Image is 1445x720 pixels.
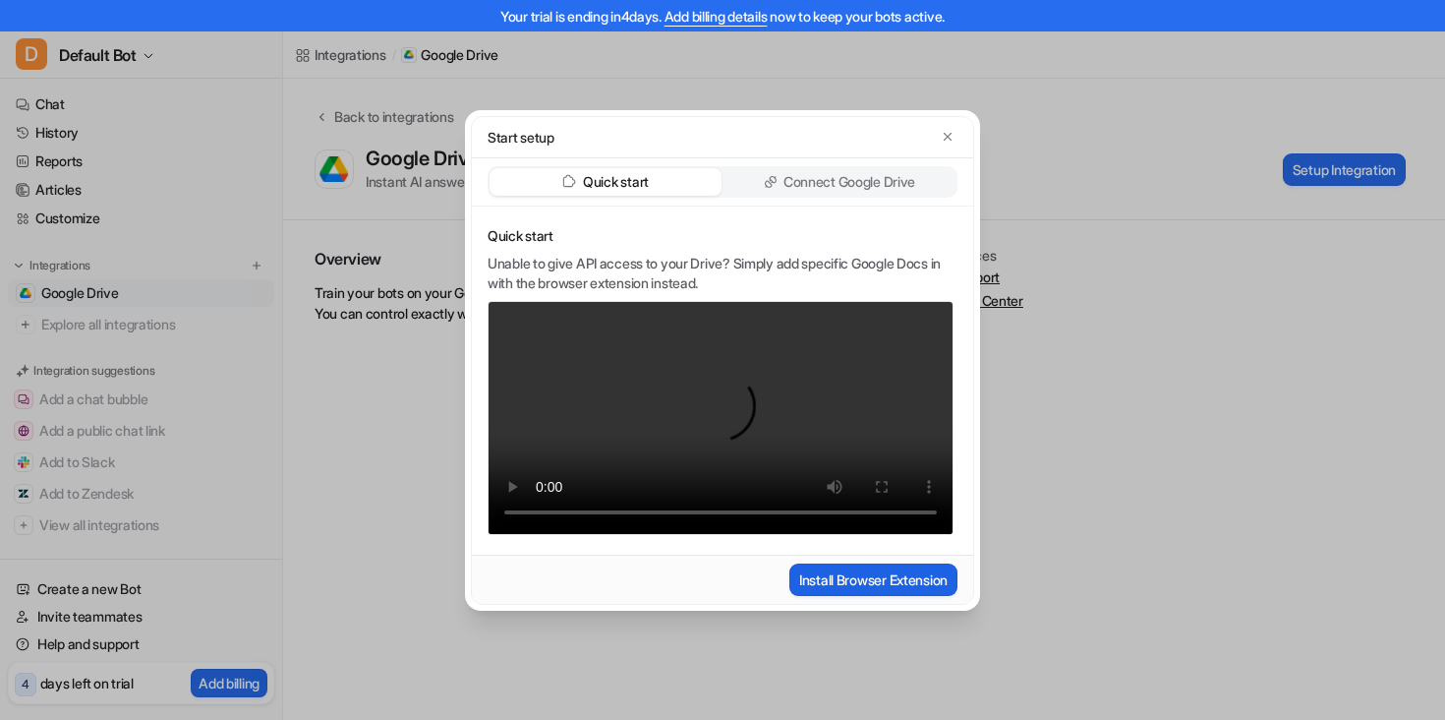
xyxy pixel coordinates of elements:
video: Your browser does not support the video tag. [488,301,954,535]
p: Connect Google Drive [783,172,915,192]
p: Quick start [583,172,649,192]
button: Install Browser Extension [789,564,957,596]
p: Unable to give API access to your Drive? Simply add specific Google Docs in with the browser exte... [488,254,954,293]
p: Quick start [488,226,954,246]
p: Start setup [488,127,554,148]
